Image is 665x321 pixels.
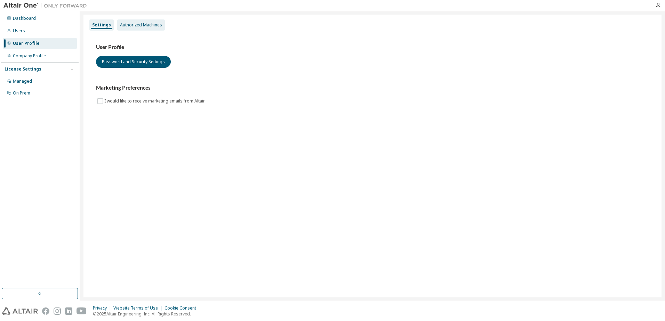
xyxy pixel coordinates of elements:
h3: User Profile [96,44,649,51]
div: Settings [92,22,111,28]
button: Password and Security Settings [96,56,171,68]
div: Managed [13,79,32,84]
div: Cookie Consent [165,305,200,311]
div: On Prem [13,90,30,96]
div: Users [13,28,25,34]
p: © 2025 Altair Engineering, Inc. All Rights Reserved. [93,311,200,317]
div: License Settings [5,66,41,72]
img: linkedin.svg [65,307,72,315]
img: altair_logo.svg [2,307,38,315]
div: User Profile [13,41,40,46]
div: Website Terms of Use [113,305,165,311]
img: Altair One [3,2,90,9]
img: facebook.svg [42,307,49,315]
label: I would like to receive marketing emails from Altair [104,97,206,105]
img: instagram.svg [54,307,61,315]
div: Privacy [93,305,113,311]
img: youtube.svg [77,307,87,315]
div: Dashboard [13,16,36,21]
div: Company Profile [13,53,46,59]
div: Authorized Machines [120,22,162,28]
h3: Marketing Preferences [96,84,649,91]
